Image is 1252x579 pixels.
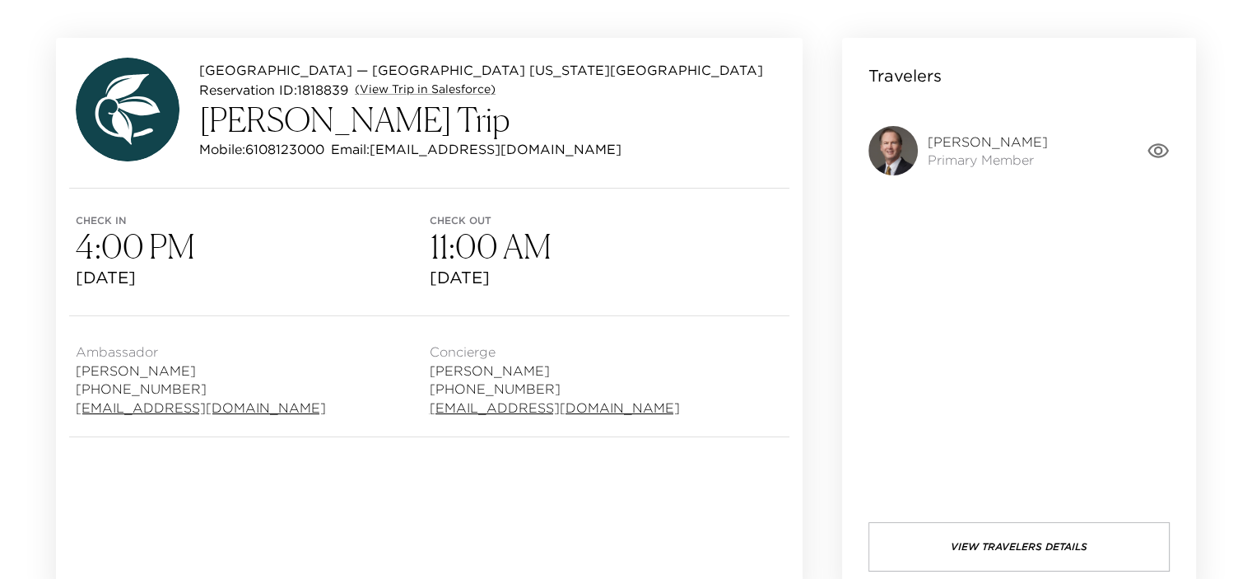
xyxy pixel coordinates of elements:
a: (View Trip in Salesforce) [355,82,496,98]
p: Travelers [868,64,942,87]
p: Reservation ID: 1818839 [199,80,348,100]
span: Check out [430,215,784,226]
span: Ambassador [76,343,326,361]
span: [PERSON_NAME] [430,362,680,380]
button: View Travelers Details [868,522,1170,572]
img: 9k= [868,126,918,175]
h3: [PERSON_NAME] Trip [199,100,763,139]
h3: 4:00 PM [76,226,430,266]
span: [DATE] [76,266,430,289]
span: [PHONE_NUMBER] [76,380,326,398]
span: [PERSON_NAME] [928,133,1048,151]
p: Mobile: 6108123000 [199,139,324,159]
img: avatar.4afec266560d411620d96f9f038fe73f.svg [76,58,179,161]
h3: 11:00 AM [430,226,784,266]
p: Email: [EMAIL_ADDRESS][DOMAIN_NAME] [331,139,621,159]
span: Check in [76,215,430,226]
a: [EMAIL_ADDRESS][DOMAIN_NAME] [430,399,680,417]
span: Primary Member [928,151,1048,169]
span: [PHONE_NUMBER] [430,380,680,398]
span: Concierge [430,343,680,361]
span: [DATE] [430,266,784,289]
a: [EMAIL_ADDRESS][DOMAIN_NAME] [76,399,326,417]
p: [GEOGRAPHIC_DATA] — [GEOGRAPHIC_DATA] [US_STATE][GEOGRAPHIC_DATA] [199,60,763,80]
span: [PERSON_NAME] [76,362,326,380]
